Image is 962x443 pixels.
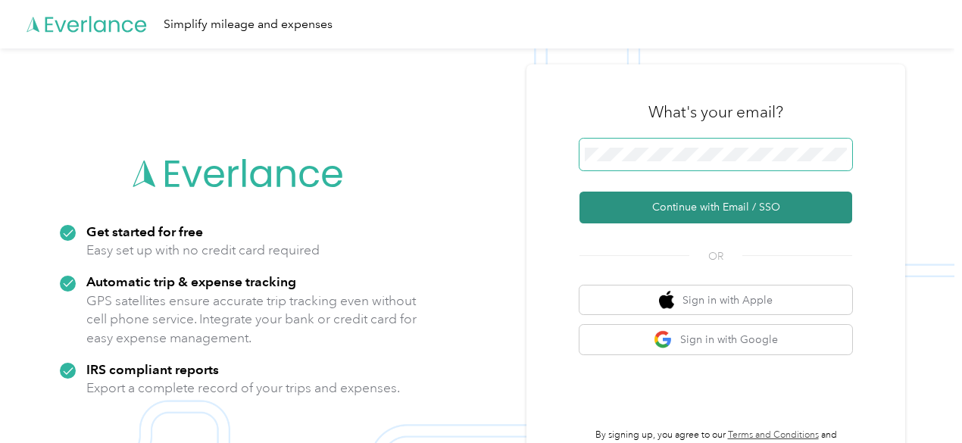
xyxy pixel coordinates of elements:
strong: IRS compliant reports [86,361,219,377]
a: Terms and Conditions [728,429,819,441]
button: google logoSign in with Google [579,325,852,354]
img: google logo [654,330,673,349]
p: GPS satellites ensure accurate trip tracking even without cell phone service. Integrate your bank... [86,292,417,348]
span: OR [689,248,742,264]
button: Continue with Email / SSO [579,192,852,223]
p: Easy set up with no credit card required [86,241,320,260]
strong: Get started for free [86,223,203,239]
p: Export a complete record of your trips and expenses. [86,379,400,398]
h3: What's your email? [648,101,783,123]
strong: Automatic trip & expense tracking [86,273,296,289]
div: Simplify mileage and expenses [164,15,333,34]
button: apple logoSign in with Apple [579,285,852,315]
img: apple logo [659,291,674,310]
